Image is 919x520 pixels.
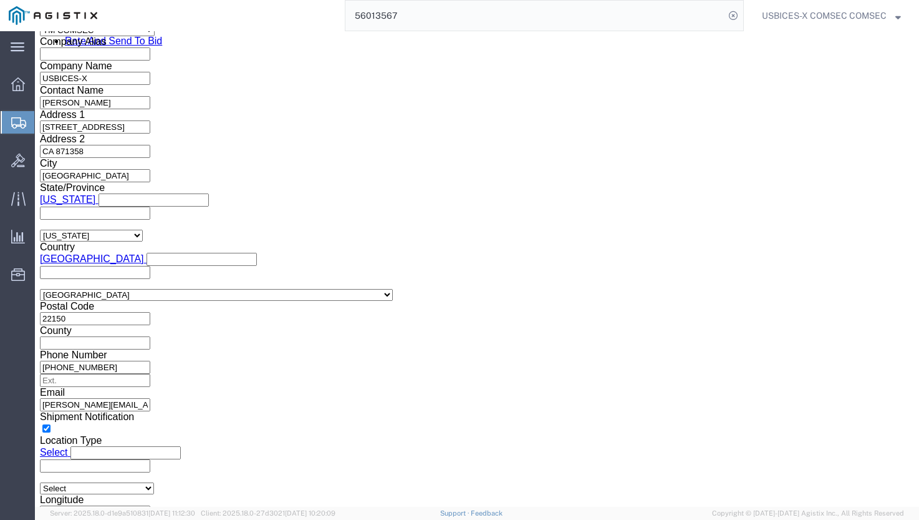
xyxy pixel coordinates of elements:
span: [DATE] 10:20:09 [285,509,335,517]
span: USBICES-X COMSEC COMSEC [762,9,887,22]
span: Client: 2025.18.0-27d3021 [201,509,335,517]
a: Feedback [471,509,503,517]
span: [DATE] 11:12:30 [148,509,195,517]
span: Server: 2025.18.0-d1e9a510831 [50,509,195,517]
a: Support [440,509,471,517]
button: USBICES-X COMSEC COMSEC [761,8,902,23]
img: logo [9,6,97,25]
iframe: FS Legacy Container [35,31,919,507]
span: Copyright © [DATE]-[DATE] Agistix Inc., All Rights Reserved [712,508,904,519]
input: Search for shipment number, reference number [345,1,724,31]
